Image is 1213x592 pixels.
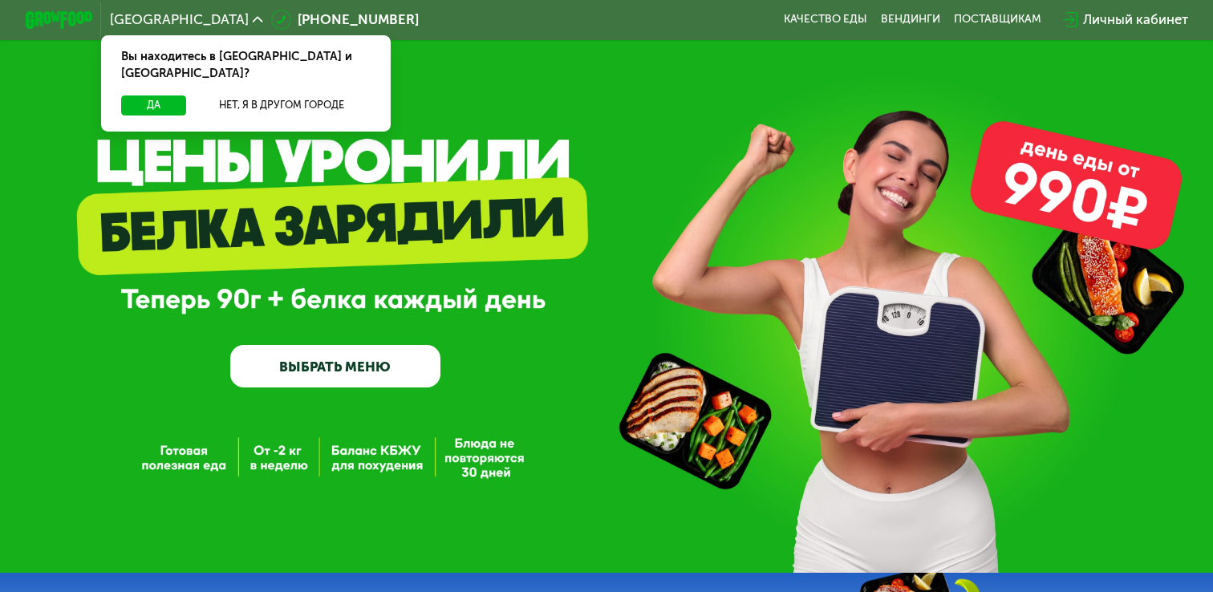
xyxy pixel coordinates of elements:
button: Нет, я в другом городе [193,95,371,116]
a: Качество еды [784,13,867,26]
button: Да [121,95,186,116]
a: [PHONE_NUMBER] [271,10,420,30]
div: Вы находитесь в [GEOGRAPHIC_DATA] и [GEOGRAPHIC_DATA]? [101,35,391,96]
a: ВЫБРАТЬ МЕНЮ [230,345,440,387]
div: Личный кабинет [1083,10,1188,30]
div: поставщикам [954,13,1041,26]
span: [GEOGRAPHIC_DATA] [110,13,249,26]
a: Вендинги [881,13,940,26]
